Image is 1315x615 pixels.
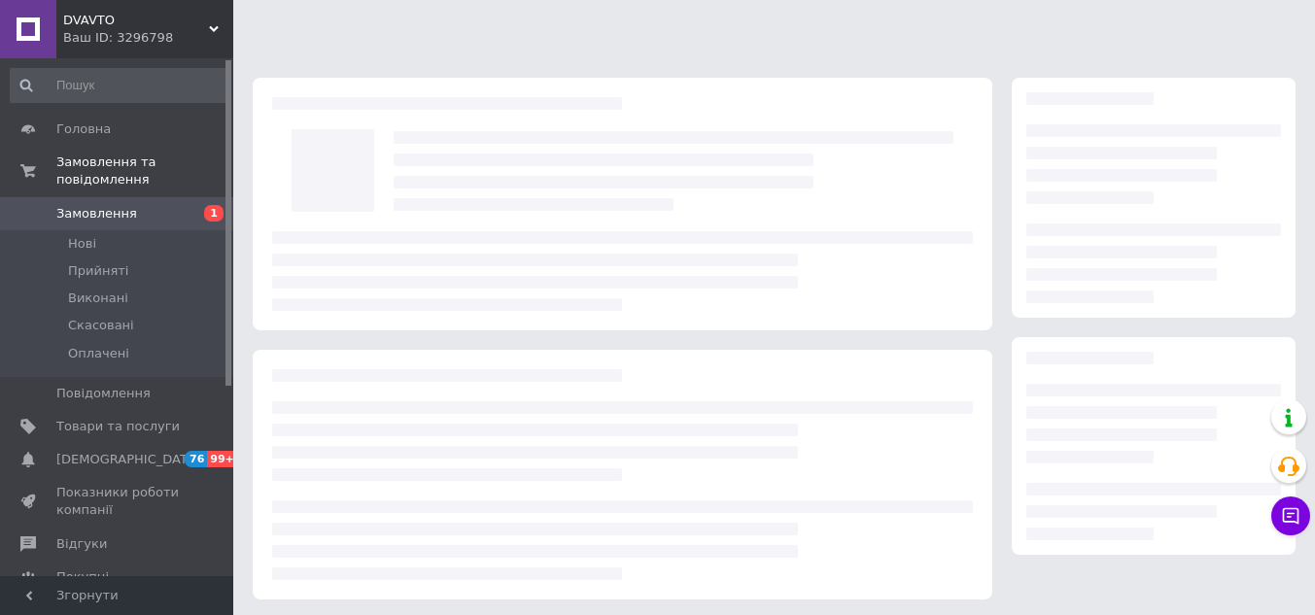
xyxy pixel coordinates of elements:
span: Головна [56,120,111,138]
div: Ваш ID: 3296798 [63,29,233,47]
span: Оплачені [68,345,129,362]
span: 1 [204,205,224,222]
button: Чат з покупцем [1271,496,1310,535]
span: 99+ [207,451,239,467]
span: Нові [68,235,96,253]
span: Показники роботи компанії [56,484,180,519]
span: Замовлення та повідомлення [56,154,233,188]
span: Товари та послуги [56,418,180,435]
span: Скасовані [68,317,134,334]
span: 76 [185,451,207,467]
input: Пошук [10,68,229,103]
span: DVAVTO [63,12,209,29]
span: Повідомлення [56,385,151,402]
span: Покупці [56,568,109,586]
span: Замовлення [56,205,137,222]
span: Виконані [68,290,128,307]
span: Відгуки [56,535,107,553]
span: Прийняті [68,262,128,280]
span: [DEMOGRAPHIC_DATA] [56,451,200,468]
